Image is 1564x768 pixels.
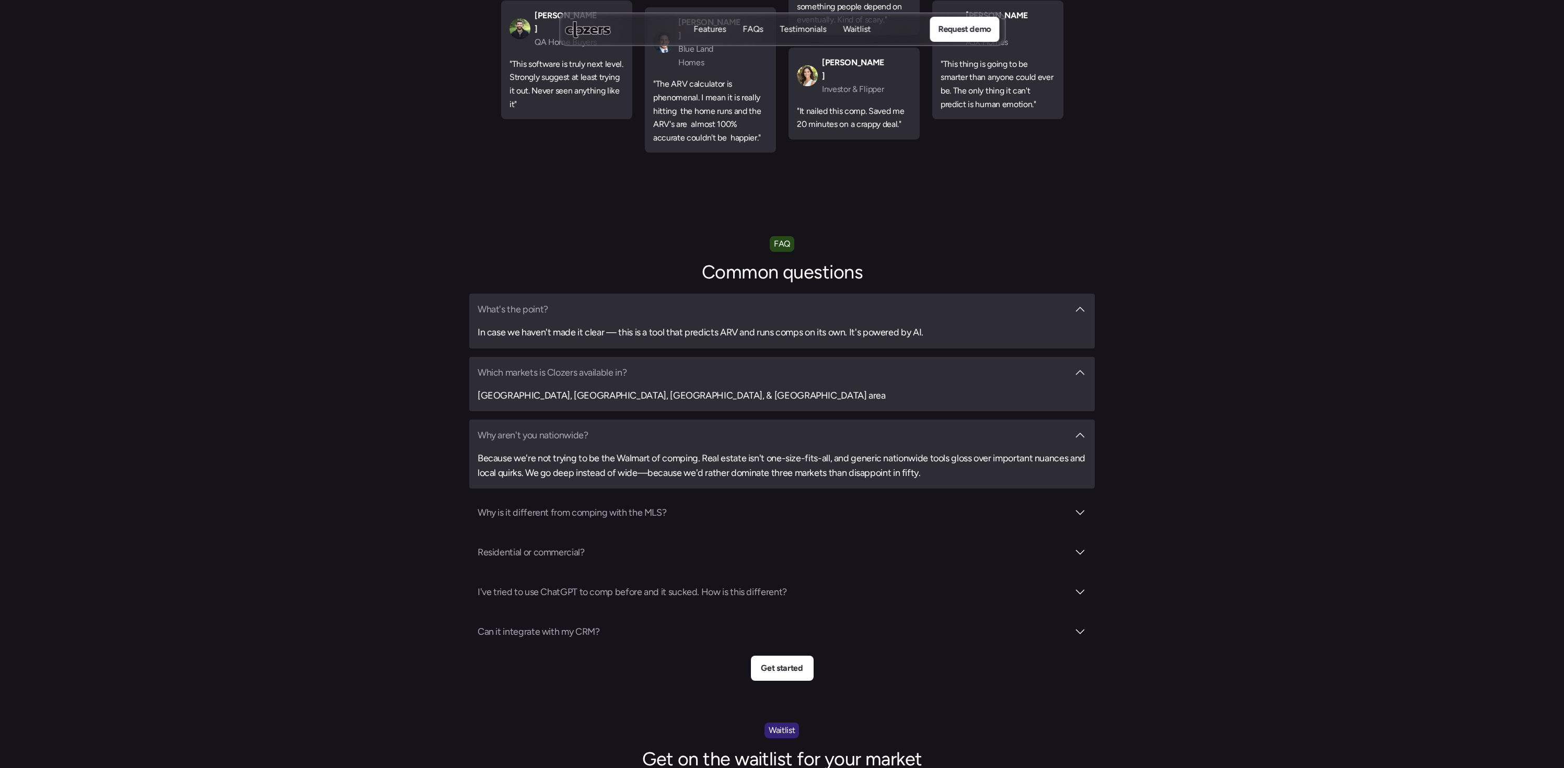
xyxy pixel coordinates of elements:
p: Blue Land Homes [678,42,741,69]
p: Waitlist [769,724,795,737]
a: FAQsFAQs [743,24,763,36]
p: "The ARV calculator is phenomenal. I mean it is really hitting the home runs and the ARV's are al... [653,77,768,144]
p: Features [693,24,726,35]
a: WaitlistWaitlist [843,24,871,36]
p: Request demo [938,22,991,36]
p: FAQs [743,35,763,46]
p: "This thing is going to be smarter than anyone could ever be. The only thing it can't predict is ... [941,57,1055,110]
h3: Why aren't you nationwide? [478,428,1069,443]
h3: What's the point? [478,302,1069,317]
p: [PERSON_NAME] [822,55,885,82]
h3: In case we haven't made it clear — this is a tool that predicts ARV and runs comps on its own. It... [478,325,1086,340]
a: TestimonialsTestimonials [780,24,826,36]
h3: Why is it different from comping with the MLS? [478,505,1069,520]
p: "It nailed this comp. Saved me 20 minutes on a crappy deal." [797,104,911,131]
a: Get started [751,656,814,681]
p: FAQs [743,24,763,35]
a: Request demo [930,17,999,42]
h3: Can it integrate with my CRM? [478,624,1069,639]
p: Testimonials [780,24,826,35]
p: Waitlist [843,35,871,46]
p: "This software is truly next level. Strongly suggest at least trying it out. Never seen anything ... [509,57,624,110]
h3: I've tried to use ChatGPT to comp before and it sucked. How is this different? [478,585,1069,599]
p: Waitlist [843,24,871,35]
p: Get started [761,661,803,675]
h2: Common questions [605,260,960,285]
h3: Which markets is Clozers available in? [478,365,1069,380]
h3: [GEOGRAPHIC_DATA], [GEOGRAPHIC_DATA], [GEOGRAPHIC_DATA], & [GEOGRAPHIC_DATA] area [478,388,1086,403]
p: Features [693,35,726,46]
a: FeaturesFeatures [693,24,726,36]
h3: Residential or commercial? [478,545,1069,560]
h3: Because we're not trying to be the Walmart of comping. Real estate isn't one-size-fits-all, and g... [478,451,1086,480]
p: Investor & Flipper [822,82,885,96]
p: FAQ [774,237,790,251]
